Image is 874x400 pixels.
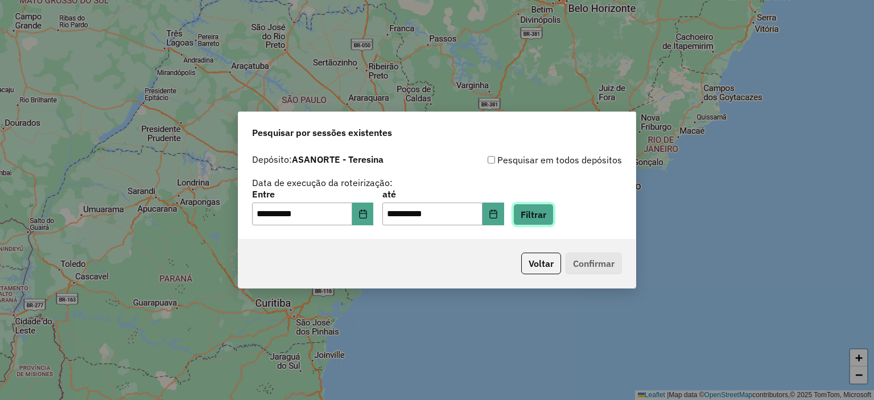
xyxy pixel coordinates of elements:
label: Depósito: [252,152,384,166]
button: Choose Date [352,203,374,225]
label: Entre [252,187,373,201]
div: Pesquisar em todos depósitos [437,153,622,167]
button: Choose Date [483,203,504,225]
label: até [382,187,504,201]
span: Pesquisar por sessões existentes [252,126,392,139]
label: Data de execução da roteirização: [252,176,393,189]
strong: ASANORTE - Teresina [292,154,384,165]
button: Voltar [521,253,561,274]
button: Filtrar [513,204,554,225]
